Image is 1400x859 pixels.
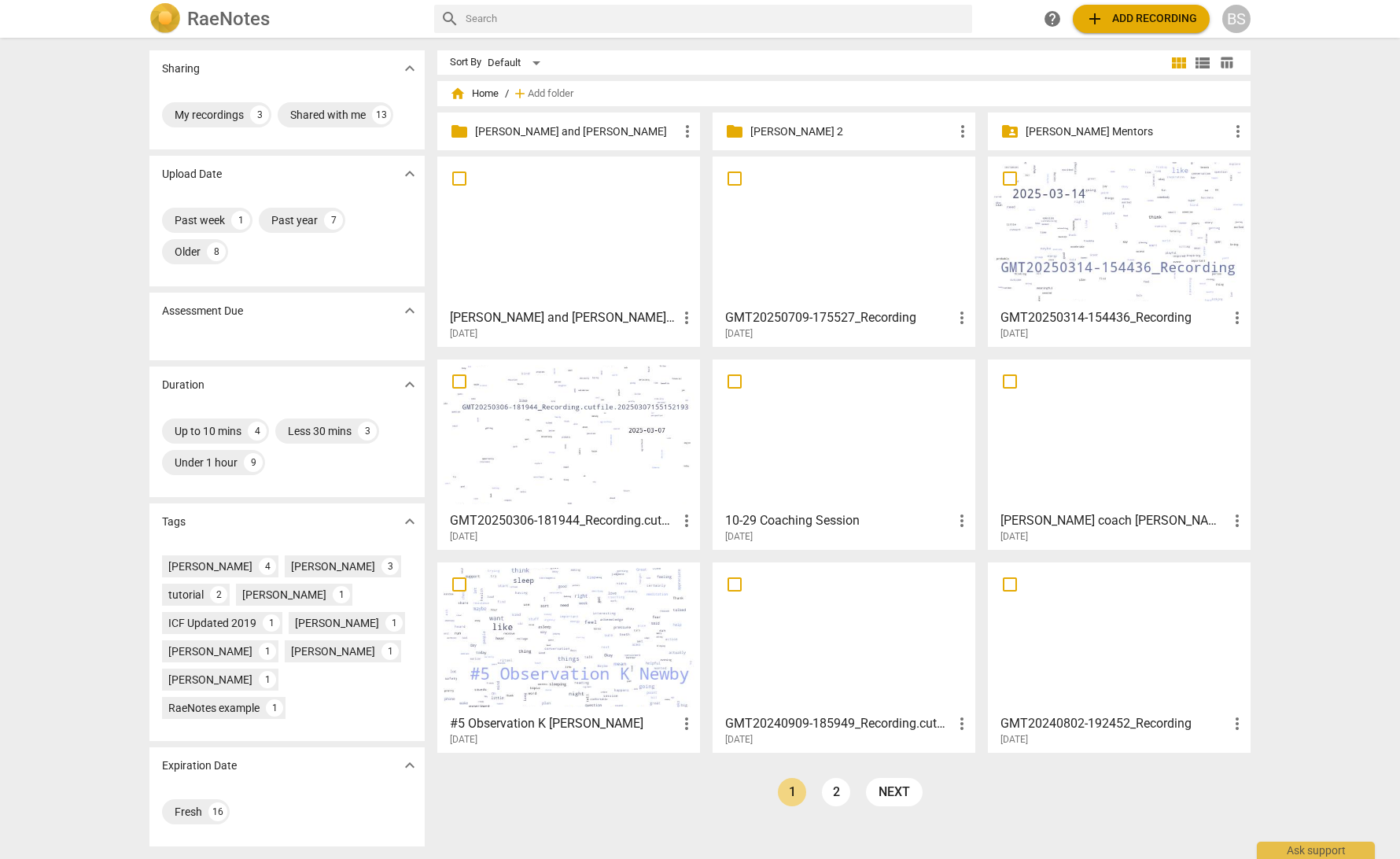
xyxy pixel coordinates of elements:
[244,453,263,472] div: 9
[248,422,267,441] div: 4
[450,327,477,341] span: [DATE]
[398,754,422,777] button: Show more
[866,778,923,806] a: next
[993,568,1245,746] a: GMT20240802-192452_Recording[DATE]
[210,586,227,603] div: 2
[1000,122,1019,141] span: folder_shared
[750,124,953,140] p: Jodi 2
[677,511,696,530] span: more_vert
[162,61,200,77] p: Sharing
[1170,53,1188,72] span: view_module
[259,671,276,688] div: 1
[450,122,469,141] span: folder
[450,714,677,733] h3: #5 Observation K Newby
[953,122,972,141] span: more_vert
[466,6,966,31] input: Search
[207,242,226,261] div: 8
[162,166,222,182] p: Upload Date
[718,365,970,543] a: 10-29 Coaching Session[DATE]
[291,559,375,574] div: [PERSON_NAME]
[993,365,1245,543] a: [PERSON_NAME] coach [PERSON_NAME] final submission video[DATE]
[175,107,244,123] div: My recordings
[400,301,419,320] span: expand_more
[822,778,850,806] a: Page 2
[400,756,419,775] span: expand_more
[358,422,377,441] div: 3
[1167,51,1191,75] button: Tile view
[162,514,186,530] p: Tags
[1228,714,1247,733] span: more_vert
[725,714,952,733] h3: GMT20240909-185949_Recording.cutfile.20240910152104005
[450,308,677,327] h3: Bonnie and Jodi Aug 21
[398,373,422,396] button: Show more
[443,568,694,746] a: #5 Observation K [PERSON_NAME][DATE]
[778,778,806,806] a: Page 1 is your current page
[450,733,477,747] span: [DATE]
[324,211,343,230] div: 7
[168,700,260,716] div: RaeNotes example
[1000,714,1228,733] h3: GMT20240802-192452_Recording
[168,587,204,603] div: tutorial
[162,377,204,393] p: Duration
[1000,733,1028,747] span: [DATE]
[725,308,952,327] h3: GMT20250709-175527_Recording
[440,9,459,28] span: search
[266,699,283,717] div: 1
[400,375,419,394] span: expand_more
[1085,9,1104,28] span: add
[149,3,181,35] img: Logo
[175,804,202,820] div: Fresh
[175,212,225,228] div: Past week
[290,107,366,123] div: Shared with me
[505,88,509,100] span: /
[952,511,971,530] span: more_vert
[450,57,481,68] div: Sort By
[1000,511,1228,530] h3: Natalie coach Tina final submission video
[450,530,477,544] span: [DATE]
[259,558,276,575] div: 4
[443,365,694,543] a: GMT20250306-181944_Recording.cutfile.20250307155152193[DATE]
[400,59,419,78] span: expand_more
[1000,308,1228,327] h3: GMT20250314-154436_Recording
[450,86,499,101] span: Home
[1214,51,1238,75] button: Table view
[149,3,422,35] a: LogoRaeNotes
[725,511,952,530] h3: 10-29 Coaching Session
[400,512,419,531] span: expand_more
[175,244,201,260] div: Older
[993,162,1245,340] a: GMT20250314-154436_Recording[DATE]
[677,308,696,327] span: more_vert
[400,164,419,183] span: expand_more
[1043,9,1062,28] span: help
[512,86,528,101] span: add
[288,423,352,439] div: Less 30 mins
[242,587,326,603] div: [PERSON_NAME]
[385,614,403,632] div: 1
[450,86,466,101] span: home
[1228,308,1247,327] span: more_vert
[381,558,399,575] div: 3
[725,530,753,544] span: [DATE]
[450,511,677,530] h3: GMT20250306-181944_Recording.cutfile.20250307155152193
[1073,5,1210,33] button: Upload
[678,122,697,141] span: more_vert
[718,568,970,746] a: GMT20240909-185949_Recording.cutfile.20240910152104005[DATE]
[162,758,237,774] p: Expiration Date
[1222,5,1251,33] button: BS
[372,105,391,124] div: 13
[1191,51,1214,75] button: List view
[333,586,350,603] div: 1
[1085,9,1197,28] span: Add recording
[162,303,243,319] p: Assessment Due
[250,105,269,124] div: 3
[725,122,744,141] span: folder
[1228,511,1247,530] span: more_vert
[271,212,318,228] div: Past year
[1229,122,1247,141] span: more_vert
[677,714,696,733] span: more_vert
[263,614,280,632] div: 1
[725,327,753,341] span: [DATE]
[1257,842,1375,859] div: Ask support
[528,88,573,100] span: Add folder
